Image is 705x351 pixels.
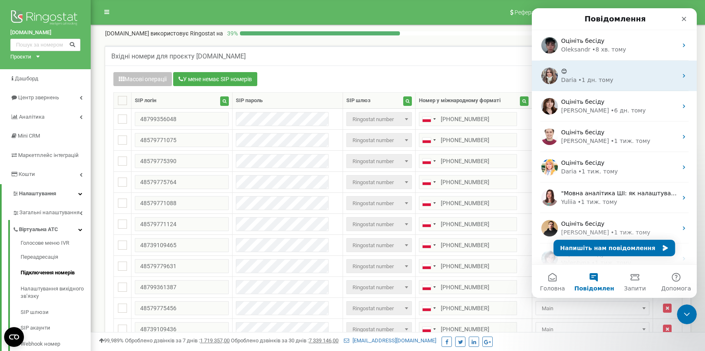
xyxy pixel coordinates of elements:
iframe: Intercom live chat [677,304,697,324]
span: Ringostat number [346,238,412,252]
input: 512 345 678 [419,217,517,231]
span: Main [538,324,646,335]
a: Переадресація [21,249,91,265]
input: 512 345 678 [419,175,517,189]
div: Telephone country code [419,218,438,231]
span: Маркетплейс інтеграцій [18,152,79,158]
span: Main [536,322,649,336]
span: Загальні налаштування [19,209,80,217]
h5: Вхідні номери для проєкту [DOMAIN_NAME] [111,53,246,60]
span: Ringostat number [346,175,412,189]
span: Ringostat number [349,240,409,251]
p: 39 % [223,29,240,37]
span: Ringostat number [349,324,409,335]
span: Main [536,301,649,315]
div: Telephone country code [419,323,438,336]
span: Ringostat number [349,198,409,209]
span: Ringostat number [346,301,412,315]
span: Дашборд [15,75,38,82]
span: використовує Ringostat на [150,30,223,37]
div: Telephone country code [419,154,438,168]
input: 512 345 678 [419,154,517,168]
input: 512 345 678 [419,112,517,126]
a: SIP акаунти [21,320,91,336]
span: Ringostat number [346,259,412,273]
span: Кошти [19,171,35,177]
input: 512 345 678 [419,301,517,315]
div: Telephone country code [419,239,438,252]
span: Віртуальна АТС [19,226,58,234]
span: Ringostat number [349,156,409,167]
a: [DOMAIN_NAME] [10,29,80,37]
input: 512 345 678 [419,196,517,210]
div: Номер у міжнародному форматі [419,97,501,105]
img: Ringostat logo [10,8,80,29]
span: Ringostat number [346,133,412,147]
input: 512 345 678 [419,133,517,147]
button: Open CMP widget [4,327,24,347]
span: Оброблено дзвінків за 7 днів : [125,337,230,344]
span: Main [538,303,646,314]
a: [EMAIL_ADDRESS][DOMAIN_NAME] [344,337,436,344]
div: Telephone country code [419,260,438,273]
span: Mini CRM [18,133,40,139]
div: Telephone country code [419,197,438,210]
input: 512 345 678 [419,280,517,294]
input: 512 345 678 [419,322,517,336]
div: Telephone country code [419,175,438,189]
span: Ringostat number [346,280,412,294]
a: Налаштування [2,184,91,204]
span: Ringostat number [349,282,409,293]
span: Реферальна програма [515,9,576,16]
span: Ringostat number [346,154,412,168]
span: 99,989% [99,337,124,344]
span: Ringostat number [346,196,412,210]
u: 1 719 357,00 [200,337,230,344]
a: Голосове меню IVR [21,239,91,249]
span: Ringostat number [349,177,409,188]
span: Ringostat number [349,114,409,125]
span: Ringostat number [346,112,412,126]
div: Telephone country code [419,112,438,126]
a: Загальні налаштування [12,203,91,220]
div: SIP логін [135,97,156,105]
div: Telephone country code [419,133,438,147]
button: У мене немає SIP номерів [173,72,257,86]
a: Налаштування вихідного зв’язку [21,281,91,304]
input: 512 345 678 [419,238,517,252]
u: 7 339 146,00 [309,337,338,344]
div: Telephone country code [419,302,438,315]
span: Ringostat number [349,135,409,146]
span: Ringostat number [349,261,409,272]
